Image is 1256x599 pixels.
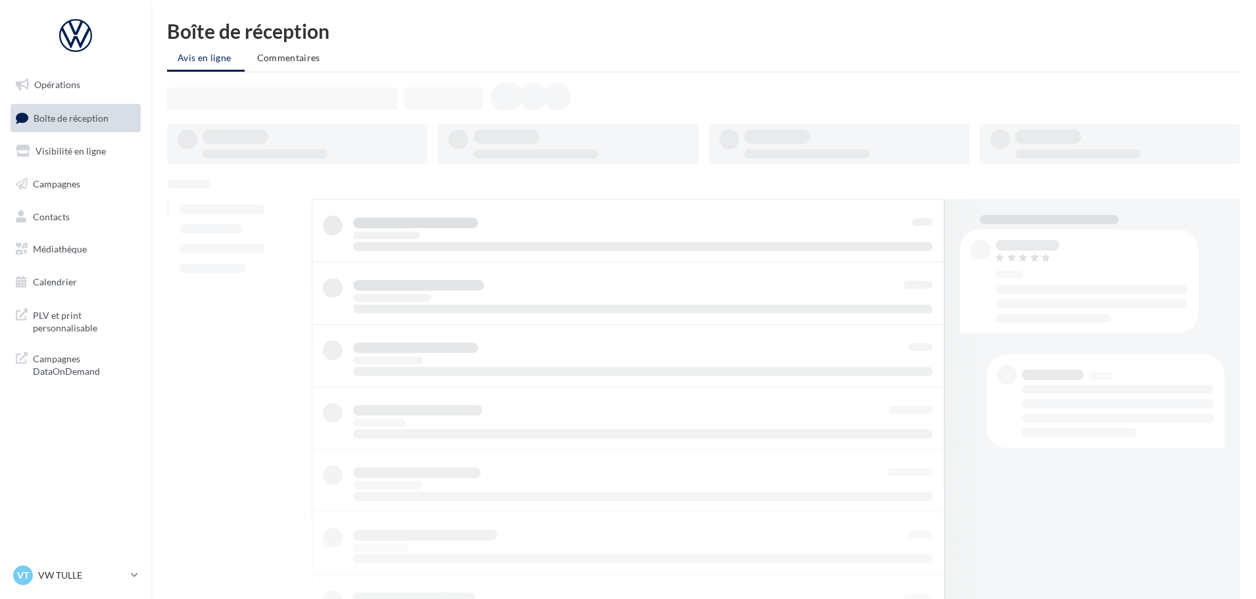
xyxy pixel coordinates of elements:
span: Opérations [34,79,80,90]
a: Contacts [8,203,143,231]
span: Campagnes [33,178,80,189]
span: Visibilité en ligne [36,145,106,156]
a: Campagnes DataOnDemand [8,345,143,383]
a: Médiathèque [8,235,143,263]
span: Calendrier [33,276,77,287]
span: PLV et print personnalisable [33,306,135,335]
div: Boîte de réception [167,21,1240,41]
span: Commentaires [257,52,320,63]
a: Calendrier [8,268,143,296]
span: Médiathèque [33,243,87,254]
span: Contacts [33,210,70,222]
a: PLV et print personnalisable [8,301,143,340]
p: VW TULLE [38,569,126,582]
a: Visibilité en ligne [8,137,143,165]
span: VT [17,569,29,582]
span: Campagnes DataOnDemand [33,350,135,378]
span: Boîte de réception [34,112,109,123]
a: Opérations [8,71,143,99]
a: Boîte de réception [8,104,143,132]
a: VT VW TULLE [11,563,141,588]
a: Campagnes [8,170,143,198]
